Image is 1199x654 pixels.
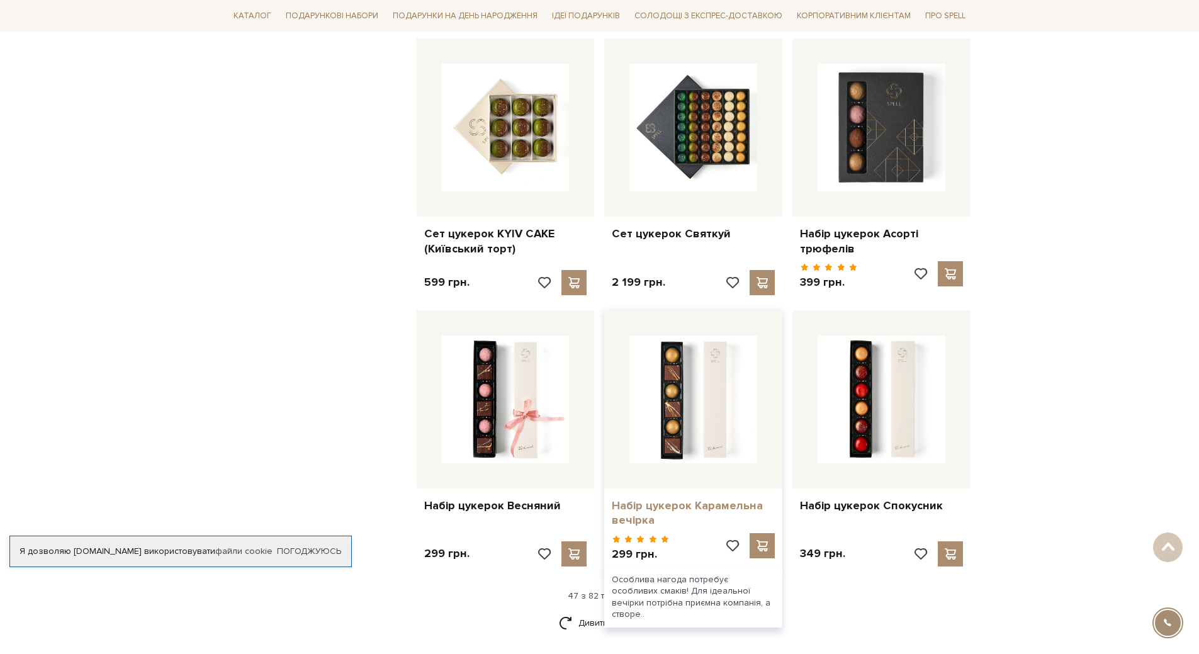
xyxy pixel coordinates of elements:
[800,499,963,513] a: Набір цукерок Спокусник
[424,499,587,513] a: Набір цукерок Весняний
[388,6,543,26] a: Подарунки на День народження
[612,547,669,561] p: 299 грн.
[215,546,273,556] a: файли cookie
[800,275,857,290] p: 399 грн.
[792,6,916,26] a: Корпоративним клієнтам
[424,546,470,561] p: 299 грн.
[228,6,276,26] a: Каталог
[281,6,383,26] a: Подарункові набори
[629,5,787,26] a: Солодощі з експрес-доставкою
[612,275,665,290] p: 2 199 грн.
[277,546,341,557] a: Погоджуюсь
[223,590,976,602] div: 47 з 82 товарів
[10,546,351,557] div: Я дозволяю [DOMAIN_NAME] використовувати
[424,227,587,256] a: Сет цукерок KYIV CAKE (Київський торт)
[547,6,625,26] a: Ідеї подарунків
[920,6,971,26] a: Про Spell
[559,612,641,634] a: Дивитися ще
[612,499,775,528] a: Набір цукерок Карамельна вечірка
[800,227,963,256] a: Набір цукерок Асорті трюфелів
[612,227,775,241] a: Сет цукерок Святкуй
[800,546,845,561] p: 349 грн.
[424,275,470,290] p: 599 грн.
[604,567,782,628] div: Особлива нагода потребує особливих смаків! Для ідеальної вечірки потрібна приємна компанія, а ств...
